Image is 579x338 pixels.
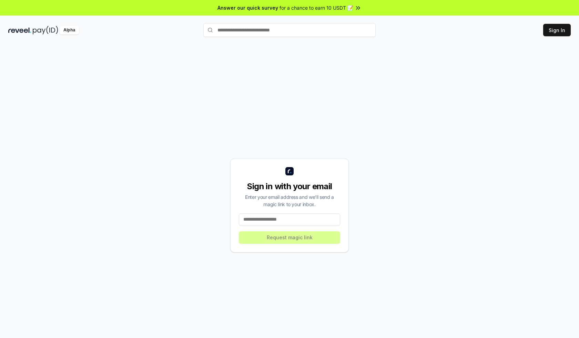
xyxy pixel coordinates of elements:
[8,26,31,35] img: reveel_dark
[239,181,340,192] div: Sign in with your email
[33,26,58,35] img: pay_id
[543,24,571,36] button: Sign In
[280,4,353,11] span: for a chance to earn 10 USDT 📝
[60,26,79,35] div: Alpha
[285,167,294,175] img: logo_small
[239,193,340,208] div: Enter your email address and we’ll send a magic link to your inbox.
[217,4,278,11] span: Answer our quick survey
